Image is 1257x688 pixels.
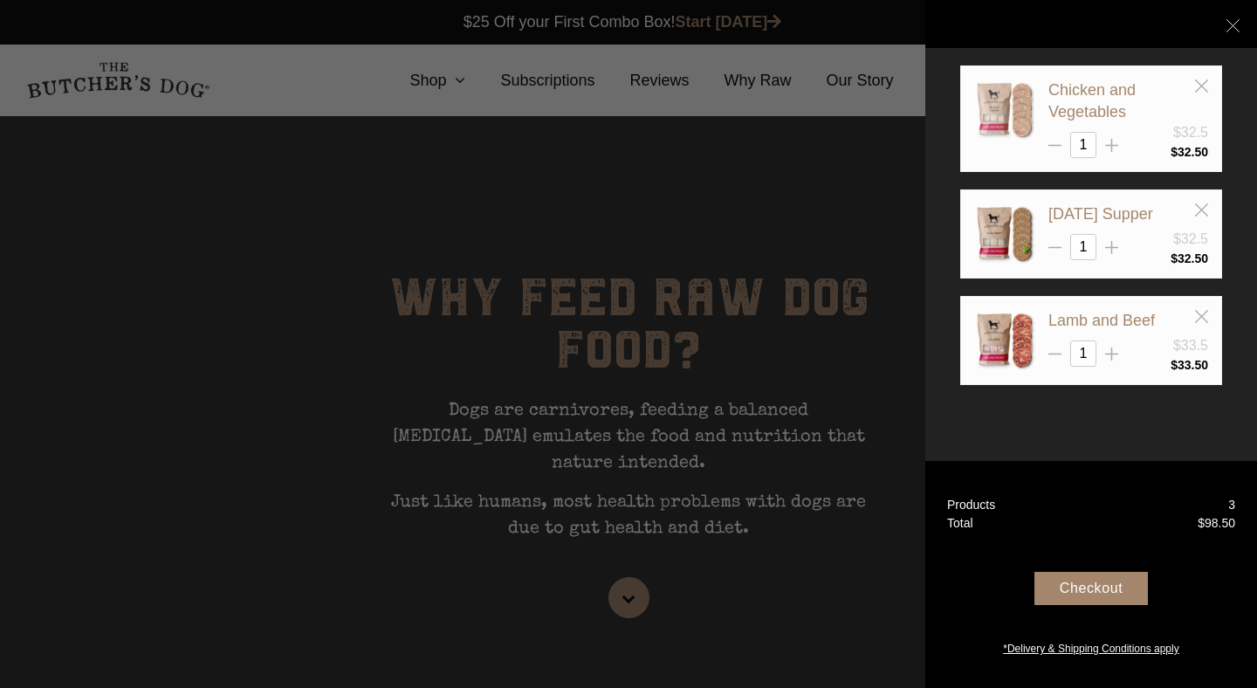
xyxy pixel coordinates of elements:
[1034,572,1148,605] div: Checkout
[974,79,1035,141] img: Chicken and Vegetables
[1173,335,1208,356] div: $33.5
[1048,312,1155,329] a: Lamb and Beef
[1171,251,1178,265] span: $
[947,496,995,514] div: Products
[1228,496,1235,514] div: 3
[1171,358,1208,372] bdi: 33.50
[947,514,973,533] div: Total
[925,461,1257,688] a: Products 3 Total $98.50 Checkout
[1198,516,1235,530] bdi: 98.50
[1198,516,1205,530] span: $
[1048,205,1153,223] a: [DATE] Supper
[1171,145,1208,159] bdi: 32.50
[1048,81,1136,120] a: Chicken and Vegetables
[1171,358,1178,372] span: $
[1171,251,1208,265] bdi: 32.50
[1173,229,1208,250] div: $32.5
[1171,145,1178,159] span: $
[974,203,1035,265] img: Sunday Supper
[1173,122,1208,143] div: $32.5
[974,310,1035,371] img: Lamb and Beef
[925,636,1257,657] a: *Delivery & Shipping Conditions apply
